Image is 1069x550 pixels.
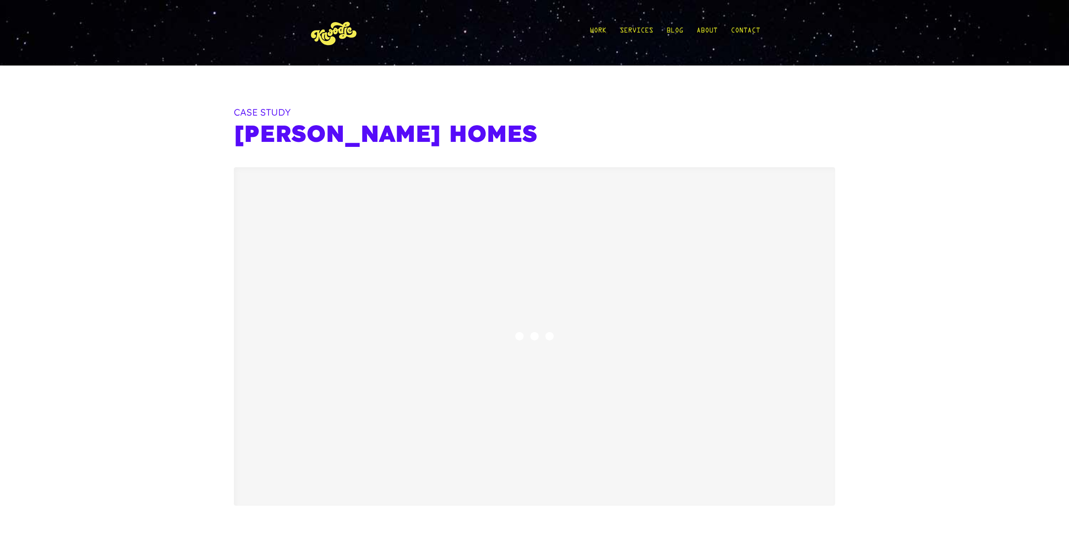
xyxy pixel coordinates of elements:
[731,13,760,52] a: Contact
[590,13,606,52] a: Work
[620,13,653,52] a: Services
[666,13,683,52] a: Blog
[234,106,835,154] h1: [PERSON_NAME] Homes
[697,13,717,52] a: About
[234,167,835,506] iframe: Knoodle Fulton Homes Case Study Video
[309,13,359,52] img: KnoLogo(yellow)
